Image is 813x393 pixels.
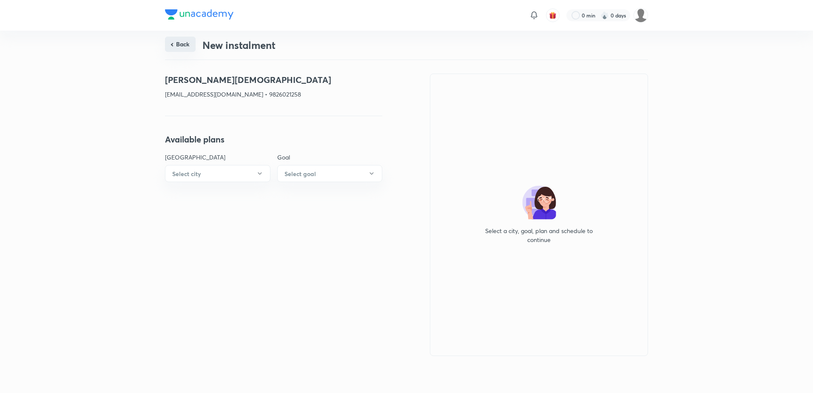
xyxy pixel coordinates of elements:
button: Select city [165,165,270,182]
img: no-plan-selected [522,185,556,219]
p: [GEOGRAPHIC_DATA] [165,153,270,162]
img: Company Logo [165,9,233,20]
img: avatar [549,11,557,19]
p: Goal [277,153,383,162]
img: PRADEEP KADAM [634,8,648,23]
img: streak [600,11,609,20]
h3: New instalment [202,39,276,51]
p: [EMAIL_ADDRESS][DOMAIN_NAME] • 9826021258 [165,90,382,99]
h4: [PERSON_NAME][DEMOGRAPHIC_DATA] [165,74,382,86]
h6: Select city [172,169,201,178]
button: avatar [546,9,560,22]
p: Select a city, goal, plan and schedule to continue [480,226,599,244]
button: Back [165,37,196,52]
h6: Select goal [284,169,316,178]
h4: Available plans [165,133,382,146]
a: Company Logo [165,9,233,22]
button: Select goal [277,165,383,182]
